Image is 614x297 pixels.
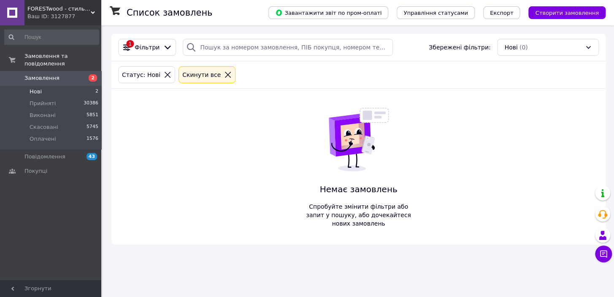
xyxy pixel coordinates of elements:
input: Пошук [4,30,99,45]
span: Експорт [490,10,514,16]
div: Ваш ID: 3127877 [27,13,101,20]
span: Замовлення [24,74,60,82]
button: Експорт [483,6,520,19]
span: Виконані [30,112,56,119]
span: Спробуйте змінити фільтри або запит у пошуку, або дочекайтеся нових замовлень [303,202,414,228]
button: Чат з покупцем [595,245,612,262]
div: Статус: Нові [120,70,162,79]
span: Покупці [24,167,47,175]
span: Немає замовлень [303,183,414,196]
button: Створити замовлення [528,6,606,19]
span: Нові [504,43,517,52]
span: Повідомлення [24,153,65,161]
span: Оплачені [30,135,56,143]
button: Управління статусами [397,6,475,19]
span: 43 [87,153,97,160]
span: Скасовані [30,123,58,131]
a: Створити замовлення [520,9,606,16]
span: Прийняті [30,100,56,107]
span: 30386 [84,100,98,107]
span: FORESTwood - стильні і сучасні меблі від виробника [27,5,91,13]
span: 2 [95,88,98,95]
span: 1576 [87,135,98,143]
span: 5745 [87,123,98,131]
span: 5851 [87,112,98,119]
span: (0) [519,44,528,51]
h1: Список замовлень [127,8,212,18]
input: Пошук за номером замовлення, ПІБ покупця, номером телефону, Email, номером накладної [183,39,392,56]
span: Замовлення та повідомлення [24,52,101,68]
span: 2 [89,74,97,82]
span: Управління статусами [403,10,468,16]
span: Завантажити звіт по пром-оплаті [275,9,381,16]
button: Завантажити звіт по пром-оплаті [268,6,388,19]
span: Фільтри [135,43,160,52]
div: Cкинути все [181,70,222,79]
span: Збережені фільтри: [429,43,490,52]
span: Нові [30,88,42,95]
span: Створити замовлення [535,10,599,16]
